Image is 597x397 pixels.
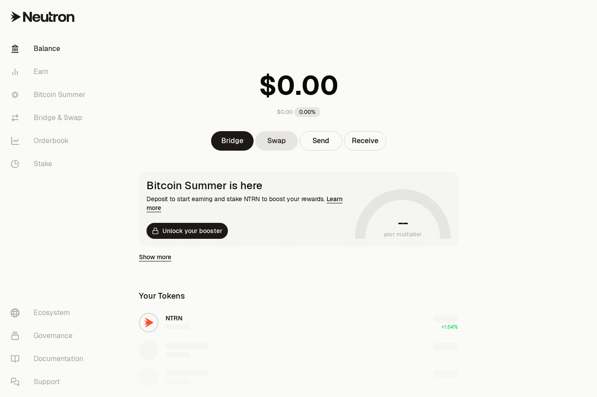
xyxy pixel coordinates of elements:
div: Your Tokens [139,290,185,302]
h1: -- [398,216,408,230]
div: $0.00 [277,109,293,116]
a: Documentation [4,347,96,370]
a: Bridge & Swap [4,106,96,129]
a: Ecosystem [4,301,96,324]
a: Bitcoin Summer [4,83,96,106]
a: Support [4,370,96,393]
a: Balance [4,37,96,60]
div: Bitcoin Summer is here [146,179,351,192]
a: Orderbook [4,129,96,152]
a: Stake [4,152,96,175]
div: 0.00% [294,107,320,117]
button: Receive [344,131,386,151]
a: Show more [139,253,171,261]
span: your multiplier [384,230,422,239]
a: Governance [4,324,96,347]
a: Swap [255,131,298,151]
a: Bridge [211,131,254,151]
div: Deposit to start earning and stake NTRN to boost your rewards. [146,195,351,212]
a: Earn [4,60,96,83]
button: Send [300,131,342,151]
button: Unlock your booster [146,223,228,239]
